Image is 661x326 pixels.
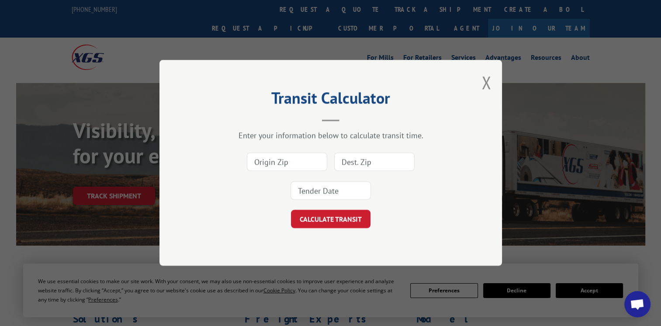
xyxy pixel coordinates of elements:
div: Open chat [624,291,651,317]
button: Close modal [481,71,491,94]
button: CALCULATE TRANSIT [291,210,370,229]
input: Tender Date [291,182,371,200]
input: Origin Zip [247,153,327,171]
h2: Transit Calculator [203,92,458,108]
input: Dest. Zip [334,153,415,171]
div: Enter your information below to calculate transit time. [203,131,458,141]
